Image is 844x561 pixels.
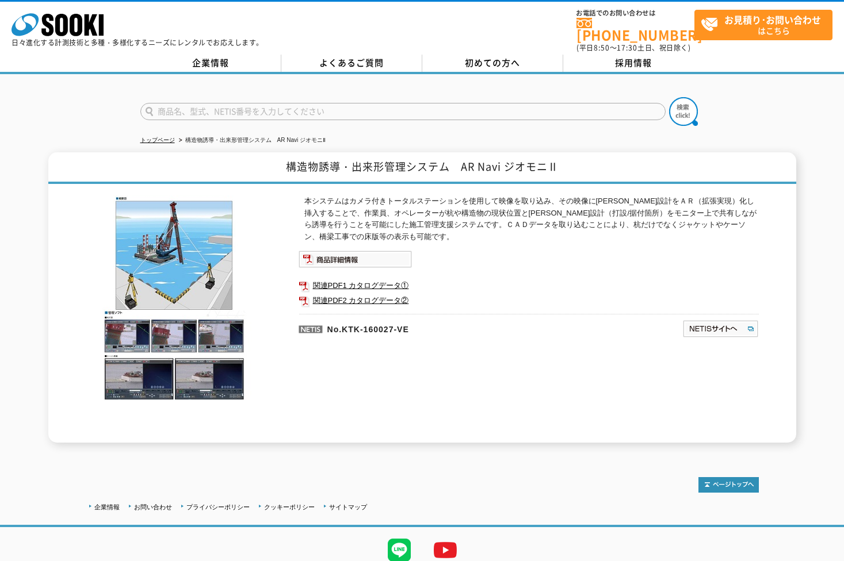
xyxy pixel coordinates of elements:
a: 商品詳細情報システム [299,257,412,266]
a: お問い合わせ [134,504,172,510]
p: 本システムはカメラ付きトータルステーションを使用して映像を取り込み、その映像に[PERSON_NAME]設計をＡＲ（拡張実現）化し挿入することで、作業員、オペレーターが杭や構造物の現状位置と[P... [304,195,759,243]
a: お見積り･お問い合わせはこちら [694,10,832,40]
a: クッキーポリシー [264,504,315,510]
span: 17:30 [617,43,637,53]
p: No.KTK-160027-VE [299,314,571,341]
a: サイトマップ [329,504,367,510]
a: 関連PDF1 カタログデータ① [299,278,759,293]
h1: 構造物誘導・出来形管理システム AR Navi ジオモニⅡ [48,152,796,184]
a: [PHONE_NUMBER] [576,18,694,41]
a: プライバシーポリシー [186,504,250,510]
p: 日々進化する計測技術と多種・多様化するニーズにレンタルでお応えします。 [12,39,263,46]
img: トップページへ [698,477,759,493]
a: よくあるご質問 [281,55,422,72]
a: 採用情報 [563,55,704,72]
strong: お見積り･お問い合わせ [724,13,821,26]
img: btn_search.png [669,97,698,126]
span: はこちら [701,10,832,39]
img: NETISサイトへ [682,320,759,338]
a: トップページ [140,137,175,143]
a: 企業情報 [140,55,281,72]
li: 構造物誘導・出来形管理システム AR Navi ジオモニⅡ [177,135,326,147]
img: 商品詳細情報システム [299,251,412,268]
a: 初めての方へ [422,55,563,72]
span: 8:50 [594,43,610,53]
a: 関連PDF2 カタログデータ② [299,293,759,308]
input: 商品名、型式、NETIS番号を入力してください [140,103,666,120]
a: 企業情報 [94,504,120,510]
span: (平日 ～ 土日、祝日除く) [576,43,690,53]
span: 初めての方へ [465,56,520,69]
img: 構造物誘導・出来形管理システム AR Navi ジオモニⅡ [86,195,264,401]
span: お電話でのお問い合わせは [576,10,694,17]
